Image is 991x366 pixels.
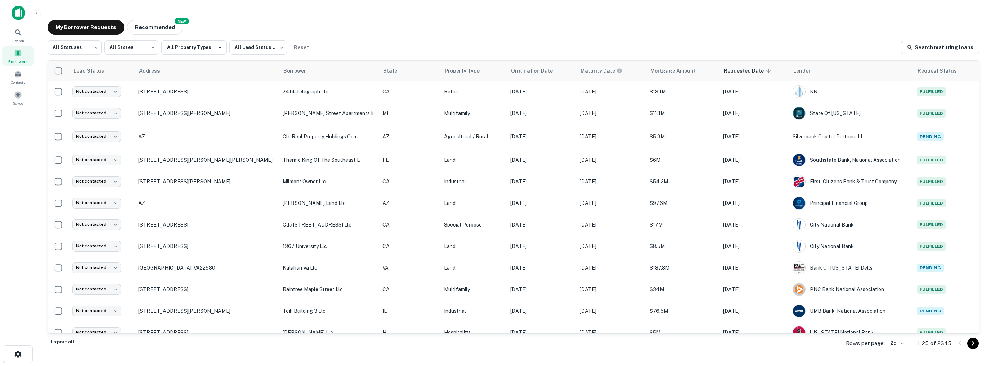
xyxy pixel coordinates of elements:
[13,100,23,106] span: Saved
[901,41,979,54] a: Search maturing loans
[580,242,642,250] p: [DATE]
[283,285,375,293] p: raintree maple street llc
[72,262,121,273] div: Not contacted
[11,79,25,85] span: Contacts
[382,285,437,293] p: CA
[793,283,909,296] div: PNC Bank National Association
[580,67,632,75] span: Maturity dates displayed may be estimated. Please contact the lender for the most accurate maturi...
[793,154,805,166] img: picture
[723,264,786,272] p: [DATE]
[918,67,967,75] span: Request Status
[72,198,121,208] div: Not contacted
[793,197,805,209] img: picture
[650,178,716,186] p: $54.2M
[793,219,805,231] img: picture
[283,133,375,141] p: clb real property holdings com
[510,178,573,186] p: [DATE]
[917,177,946,186] span: Fulfilled
[72,219,121,230] div: Not contacted
[580,156,642,164] p: [DATE]
[793,218,909,231] div: City National Bank
[444,133,503,141] p: Agricultural / Rural
[917,199,946,207] span: Fulfilled
[793,326,805,339] img: picture
[580,178,642,186] p: [DATE]
[580,109,642,117] p: [DATE]
[138,133,275,140] p: AZ
[723,88,786,96] p: [DATE]
[382,264,437,272] p: VA
[917,109,946,118] span: Fulfilled
[793,175,909,188] div: First-citizens Bank & Trust Company
[283,199,375,207] p: [PERSON_NAME] land llc
[2,46,34,66] a: Borrowers
[444,109,503,117] p: Multifamily
[383,67,407,75] span: State
[12,38,24,44] span: Search
[650,133,716,141] p: $5.9M
[283,178,375,186] p: milmont owner llc
[719,61,789,81] th: Requested Date
[650,221,716,229] p: $17M
[510,88,573,96] p: [DATE]
[723,242,786,250] p: [DATE]
[793,154,909,166] div: Southstate Bank, National Association
[650,156,716,164] p: $6M
[283,307,375,315] p: tcih building 3 llc
[510,221,573,229] p: [DATE]
[917,307,944,315] span: Pending
[69,61,135,81] th: Lead Status
[913,61,979,81] th: Request Status
[723,307,786,315] p: [DATE]
[955,285,991,320] div: Chat Widget
[382,109,437,117] p: MI
[2,26,34,45] div: Search
[2,67,34,87] div: Contacts
[793,86,805,98] img: picture
[72,241,121,251] div: Not contacted
[650,307,716,315] p: $76.5M
[138,329,275,336] p: [STREET_ADDRESS]
[917,264,944,272] span: Pending
[510,285,573,293] p: [DATE]
[917,132,944,141] span: Pending
[444,88,503,96] p: Retail
[793,67,820,75] span: Lender
[917,156,946,164] span: Fulfilled
[580,67,615,75] h6: Maturity Date
[72,86,121,97] div: Not contacted
[724,67,773,75] span: Requested Date
[793,261,909,274] div: Bank Of [US_STATE] Dells
[72,306,121,316] div: Not contacted
[793,240,805,252] img: picture
[650,67,705,75] span: Mortgage Amount
[510,199,573,207] p: [DATE]
[72,155,121,165] div: Not contacted
[283,67,315,75] span: Borrower
[382,307,437,315] p: IL
[650,88,716,96] p: $13.1M
[72,176,121,187] div: Not contacted
[138,308,275,314] p: [STREET_ADDRESS][PERSON_NAME]
[793,175,805,188] img: picture
[139,67,169,75] span: Address
[917,87,946,96] span: Fulfilled
[580,221,642,229] p: [DATE]
[8,59,28,64] span: Borrowers
[650,199,716,207] p: $97.6M
[723,285,786,293] p: [DATE]
[104,38,158,57] div: All States
[283,242,375,250] p: 1367 university llc
[580,133,642,141] p: [DATE]
[138,221,275,228] p: [STREET_ADDRESS]
[72,131,121,142] div: Not contacted
[444,199,503,207] p: Land
[135,61,279,81] th: Address
[580,264,642,272] p: [DATE]
[444,329,503,337] p: Hospitality
[917,220,946,229] span: Fulfilled
[576,61,646,81] th: Maturity dates displayed may be estimated. Please contact the lender for the most accurate maturi...
[72,284,121,294] div: Not contacted
[793,283,805,296] img: picture
[789,61,913,81] th: Lender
